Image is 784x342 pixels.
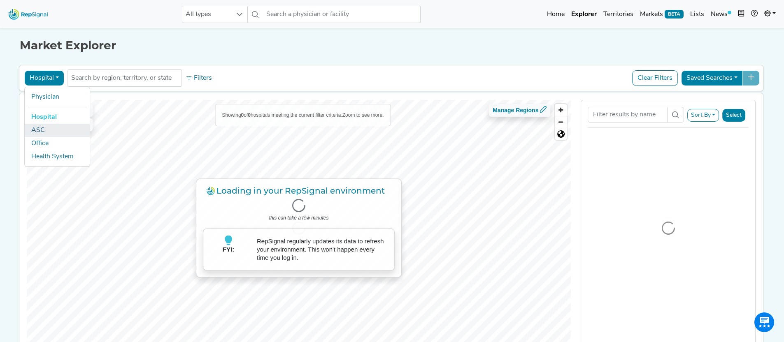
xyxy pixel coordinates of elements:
[25,137,90,150] a: Office
[632,70,678,86] button: Clear Filters
[248,112,251,118] b: 0
[600,6,637,23] a: Territories
[387,185,389,195] span: .
[20,39,765,53] h1: Market Explorer
[555,116,567,128] button: Zoom out
[25,124,90,137] a: ASC
[210,245,247,263] p: FYI:
[665,10,684,18] span: BETA
[637,6,687,23] a: MarketsBETA
[223,235,233,245] img: lightbulb
[25,111,90,124] a: Hospital
[25,90,90,104] a: Physician
[489,104,550,117] button: Manage Regions
[389,185,391,195] span: .
[544,6,568,23] a: Home
[385,185,387,195] span: .
[568,6,600,23] a: Explorer
[681,70,743,86] button: Saved Searches
[25,150,90,163] a: Health System
[71,73,178,83] input: Search by region, territory, or state
[555,104,567,116] button: Zoom in
[203,185,395,195] h3: Loading in your RepSignal environment
[707,6,735,23] a: News
[182,6,232,23] span: All types
[555,128,567,140] span: Reset zoom
[555,128,567,140] button: Reset bearing to north
[342,112,384,118] span: Zoom to see more.
[687,6,707,23] a: Lists
[257,237,388,262] p: RepSignal regularly updates its data to refresh your environment. This won't happen every time yo...
[24,70,64,86] button: Hospital
[184,71,214,85] button: Filters
[203,213,395,222] p: this can take a few minutes
[263,6,420,23] input: Search a physician or facility
[241,112,244,118] b: 0
[735,6,748,23] button: Intel Book
[222,112,342,118] span: Showing of hospitals meeting the current filter criteria.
